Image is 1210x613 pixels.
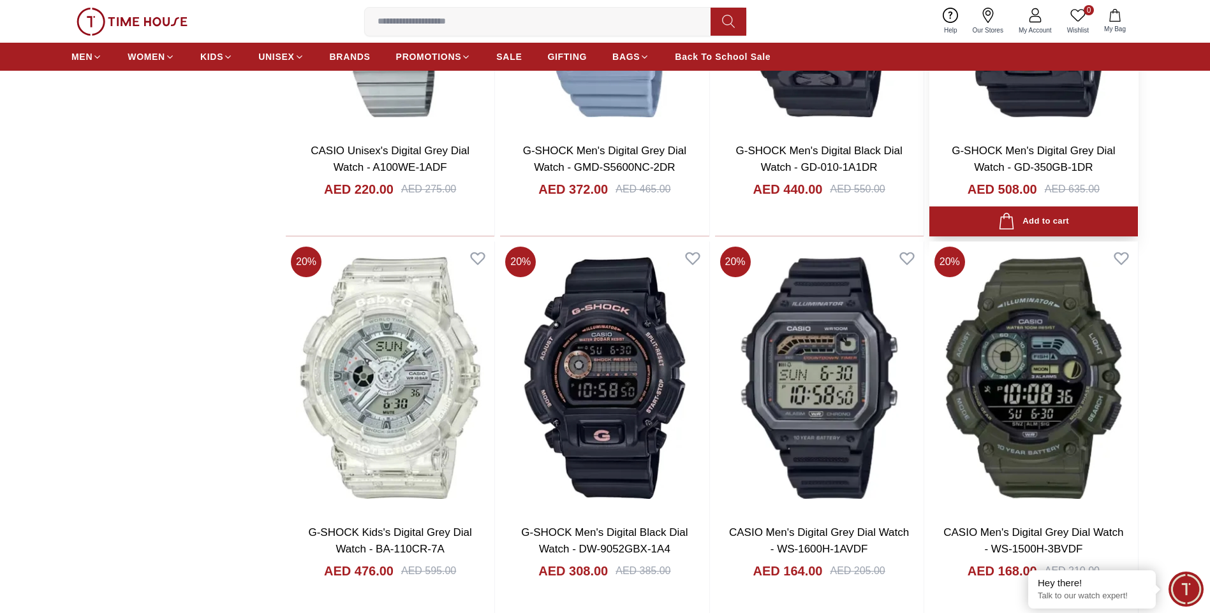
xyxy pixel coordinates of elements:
[968,25,1008,35] span: Our Stores
[753,180,823,198] h4: AED 440.00
[286,242,494,514] img: G-SHOCK Kids's Digital Grey Dial Watch - BA-110CR-7A
[929,242,1138,514] img: CASIO Men's Digital Grey Dial Watch - WS-1500H-3BVDF
[308,526,471,555] a: G-SHOCK Kids's Digital Grey Dial Watch - BA-110CR-7A
[965,5,1011,38] a: Our Stores
[538,180,608,198] h4: AED 372.00
[128,50,165,63] span: WOMEN
[1045,182,1100,197] div: AED 635.00
[496,45,522,68] a: SALE
[1169,572,1204,607] div: Chat Widget
[77,8,188,36] img: ...
[200,45,233,68] a: KIDS
[939,25,963,35] span: Help
[1014,25,1057,35] span: My Account
[521,526,688,555] a: G-SHOCK Men's Digital Black Dial Watch - DW-9052GBX-1A4
[547,50,587,63] span: GIFTING
[612,50,640,63] span: BAGS
[675,50,771,63] span: Back To School Sale
[496,50,522,63] span: SALE
[324,180,394,198] h4: AED 220.00
[71,45,102,68] a: MEN
[396,45,471,68] a: PROMOTIONS
[500,242,709,514] img: G-SHOCK Men's Digital Black Dial Watch - DW-9052GBX-1A4
[1045,563,1100,579] div: AED 210.00
[952,145,1115,173] a: G-SHOCK Men's Digital Grey Dial Watch - GD-350GB-1DR
[936,5,965,38] a: Help
[943,526,1123,555] a: CASIO Men's Digital Grey Dial Watch - WS-1500H-3BVDF
[396,50,462,63] span: PROMOTIONS
[401,563,456,579] div: AED 595.00
[968,562,1037,580] h4: AED 168.00
[1038,591,1146,602] p: Talk to our watch expert!
[1038,577,1146,589] div: Hey there!
[330,50,371,63] span: BRANDS
[1096,6,1133,36] button: My Bag
[720,247,751,277] span: 20 %
[330,45,371,68] a: BRANDS
[929,206,1138,236] button: Add to cart
[1062,25,1094,35] span: Wishlist
[675,45,771,68] a: Back To School Sale
[934,247,965,277] span: 20 %
[538,562,608,580] h4: AED 308.00
[729,526,909,555] a: CASIO Men's Digital Grey Dial Watch - WS-1600H-1AVDF
[200,50,223,63] span: KIDS
[616,563,670,579] div: AED 385.00
[612,45,649,68] a: BAGS
[830,563,885,579] div: AED 205.00
[547,45,587,68] a: GIFTING
[616,182,670,197] div: AED 465.00
[258,45,304,68] a: UNISEX
[401,182,456,197] div: AED 275.00
[523,145,686,173] a: G-SHOCK Men's Digital Grey Dial Watch - GMD-S5600NC-2DR
[998,213,1069,230] div: Add to cart
[1059,5,1096,38] a: 0Wishlist
[291,247,321,277] span: 20 %
[258,50,294,63] span: UNISEX
[1084,5,1094,15] span: 0
[324,562,394,580] h4: AED 476.00
[715,242,924,514] img: CASIO Men's Digital Grey Dial Watch - WS-1600H-1AVDF
[505,247,536,277] span: 20 %
[311,145,469,173] a: CASIO Unisex's Digital Grey Dial Watch - A100WE-1ADF
[736,145,903,173] a: G-SHOCK Men's Digital Black Dial Watch - GD-010-1A1DR
[71,50,92,63] span: MEN
[753,562,823,580] h4: AED 164.00
[1099,24,1131,34] span: My Bag
[968,180,1037,198] h4: AED 508.00
[128,45,175,68] a: WOMEN
[830,182,885,197] div: AED 550.00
